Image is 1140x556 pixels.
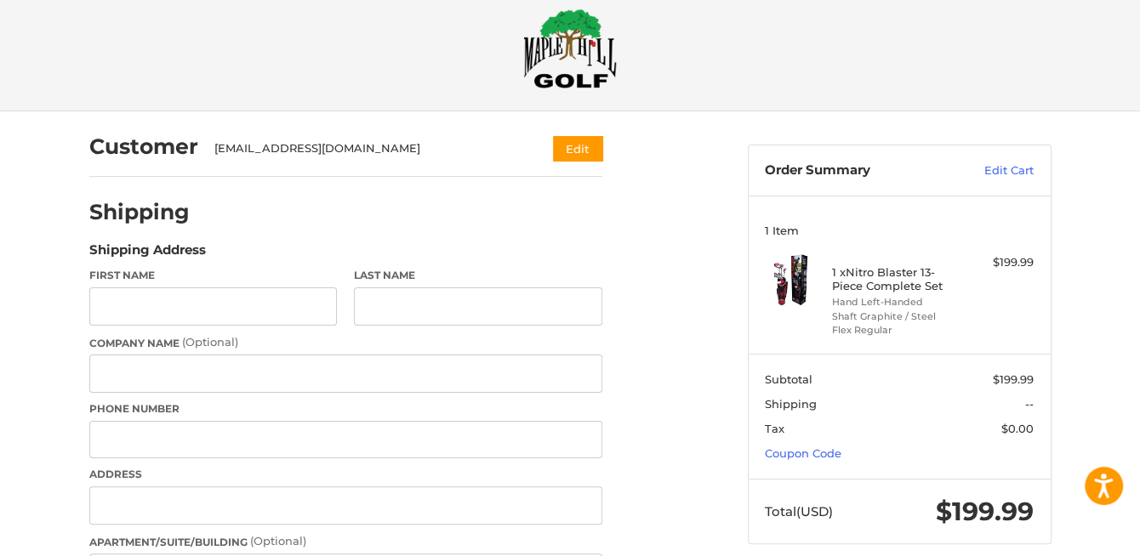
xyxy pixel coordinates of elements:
[553,136,602,161] button: Edit
[832,295,962,309] li: Hand Left-Handed
[1000,510,1140,556] iframe: Google Customer Reviews
[832,309,962,324] li: Shaft Graphite / Steel
[1025,397,1034,411] span: --
[89,334,602,351] label: Company Name
[936,496,1034,527] span: $199.99
[765,224,1034,237] h3: 1 Item
[966,254,1034,271] div: $199.99
[832,323,962,338] li: Flex Regular
[89,401,602,417] label: Phone Number
[765,372,812,386] span: Subtotal
[1001,422,1034,435] span: $0.00
[89,199,190,225] h2: Shipping
[182,335,238,349] small: (Optional)
[89,241,206,268] legend: Shipping Address
[832,265,962,293] h4: 1 x Nitro Blaster 13-Piece Complete Set
[765,503,833,519] span: Total (USD)
[89,467,602,482] label: Address
[354,268,602,283] label: Last Name
[948,162,1034,179] a: Edit Cart
[765,397,817,411] span: Shipping
[89,268,338,283] label: First Name
[765,446,841,460] a: Coupon Code
[89,533,602,550] label: Apartment/Suite/Building
[89,133,198,160] h2: Customer
[765,162,948,179] h3: Order Summary
[250,534,306,547] small: (Optional)
[993,372,1034,386] span: $199.99
[523,9,617,88] img: Maple Hill Golf
[214,140,520,157] div: [EMAIL_ADDRESS][DOMAIN_NAME]
[765,422,784,435] span: Tax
